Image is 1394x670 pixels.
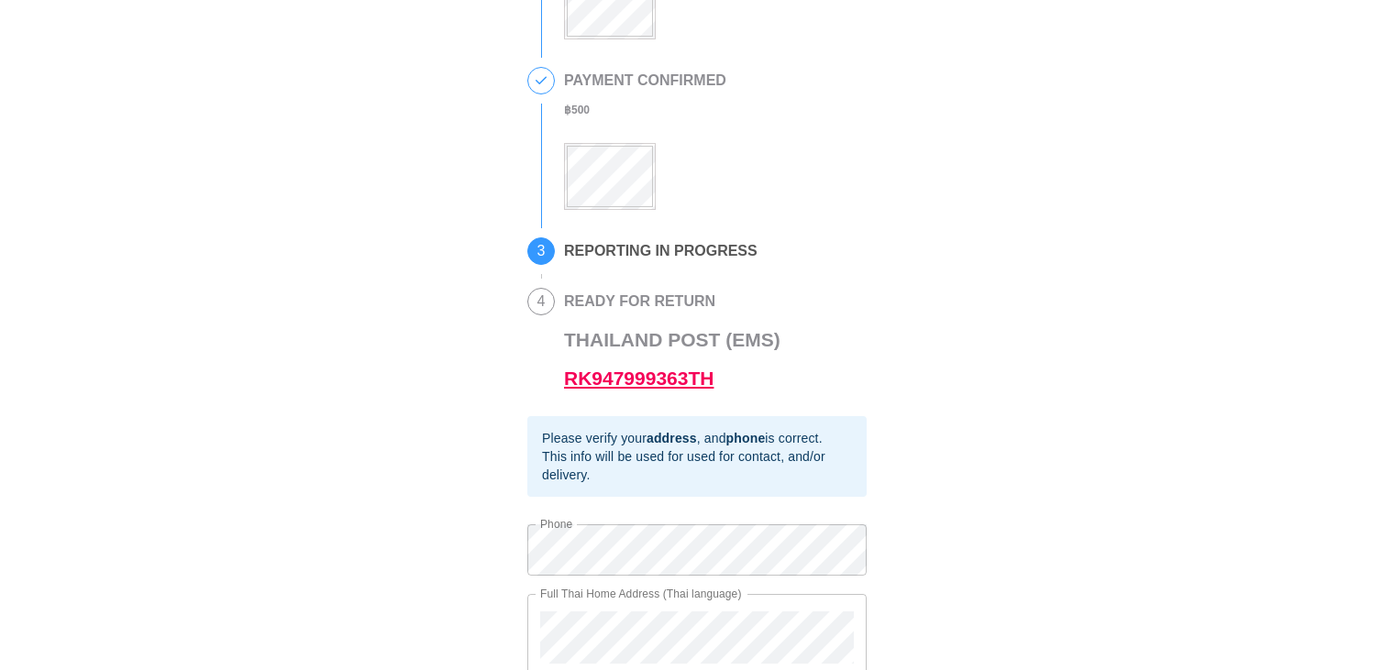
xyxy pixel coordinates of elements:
b: ฿ 500 [564,104,590,116]
h2: REPORTING IN PROGRESS [564,243,758,259]
span: 2 [528,68,554,93]
h2: PAYMENT CONFIRMED [564,72,726,89]
span: 3 [528,238,554,264]
a: RK947999363TH [564,368,714,389]
b: address [647,431,697,445]
div: This info will be used for used for contact, and/or delivery. [542,447,852,484]
span: 4 [528,289,554,314]
h2: READY FOR RETURN [564,293,780,310]
b: phone [726,431,766,445]
h3: Thailand Post (EMS) [564,321,780,398]
div: Please verify your , and is correct. [542,429,852,447]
